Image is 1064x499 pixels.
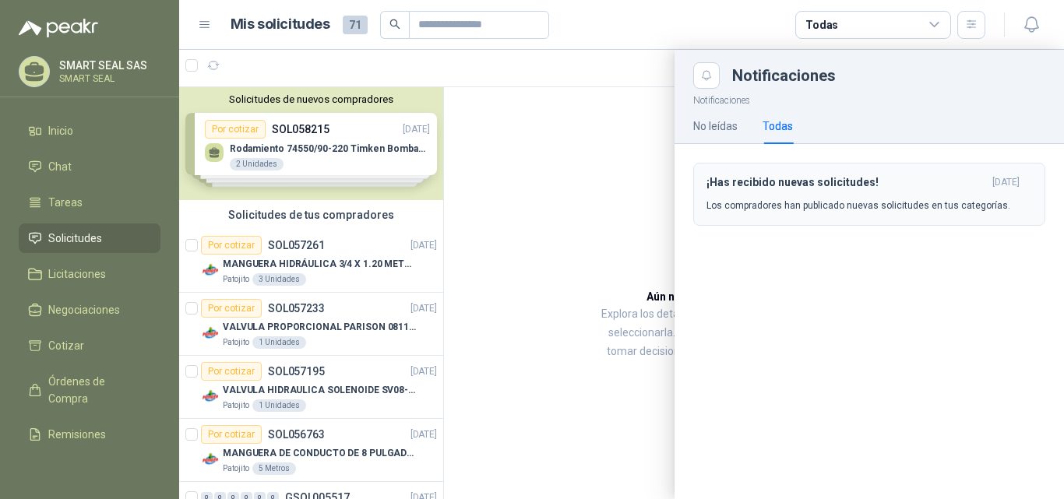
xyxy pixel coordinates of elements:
[19,367,160,413] a: Órdenes de Compra
[48,230,102,247] span: Solicitudes
[19,188,160,217] a: Tareas
[48,426,106,443] span: Remisiones
[59,74,157,83] p: SMART SEAL
[48,373,146,407] span: Órdenes de Compra
[763,118,793,135] div: Todas
[693,62,720,89] button: Close
[19,152,160,181] a: Chat
[19,455,160,485] a: Configuración
[48,337,84,354] span: Cotizar
[19,223,160,253] a: Solicitudes
[19,295,160,325] a: Negociaciones
[19,116,160,146] a: Inicio
[675,89,1064,108] p: Notificaciones
[706,176,986,189] h3: ¡Has recibido nuevas solicitudes!
[19,420,160,449] a: Remisiones
[992,176,1020,189] span: [DATE]
[389,19,400,30] span: search
[19,19,98,37] img: Logo peakr
[48,122,73,139] span: Inicio
[19,259,160,289] a: Licitaciones
[48,301,120,318] span: Negociaciones
[805,16,838,33] div: Todas
[59,60,157,71] p: SMART SEAL SAS
[48,194,83,211] span: Tareas
[343,16,368,34] span: 71
[19,331,160,360] a: Cotizar
[706,199,1010,213] p: Los compradores han publicado nuevas solicitudes en tus categorías.
[693,163,1045,226] button: ¡Has recibido nuevas solicitudes![DATE] Los compradores han publicado nuevas solicitudes en tus c...
[693,118,738,135] div: No leídas
[231,13,330,36] h1: Mis solicitudes
[732,68,1045,83] div: Notificaciones
[48,158,72,175] span: Chat
[48,265,106,283] span: Licitaciones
